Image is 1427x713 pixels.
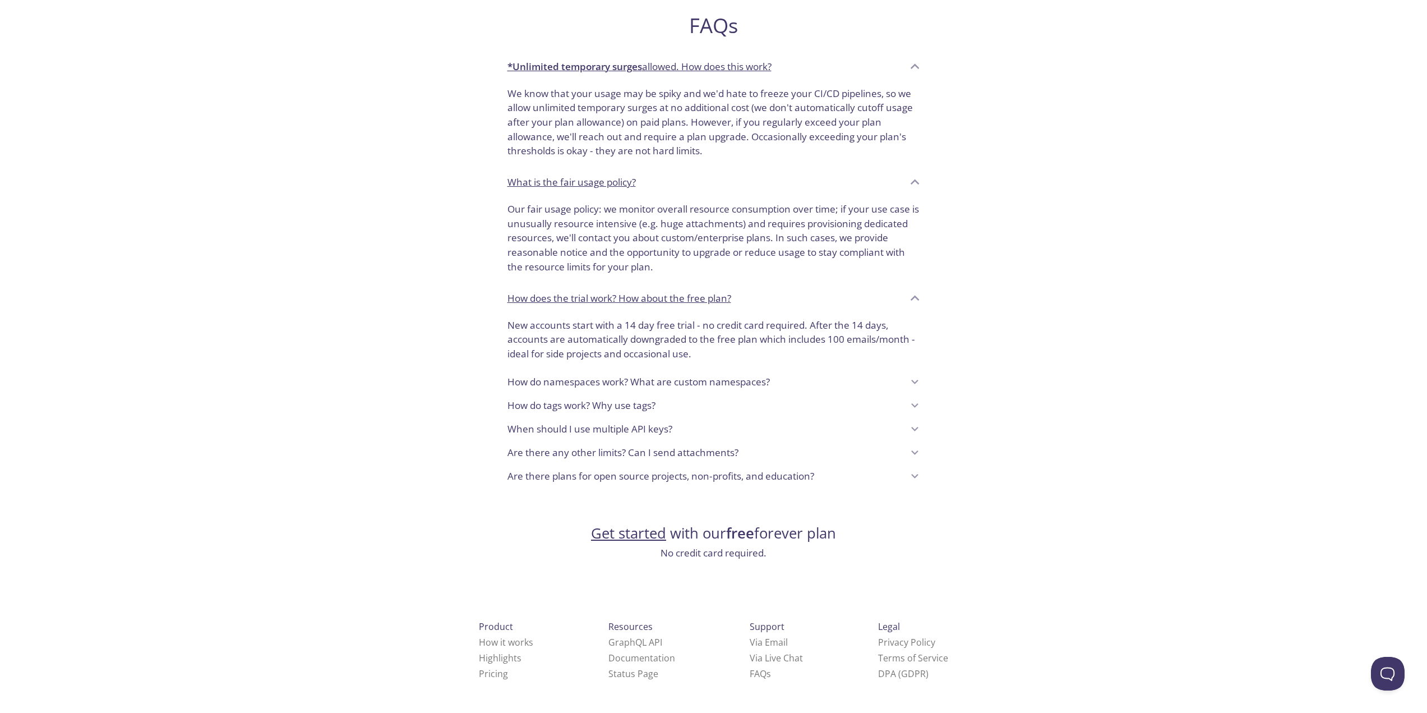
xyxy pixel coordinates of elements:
a: Via Email [750,636,788,648]
a: GraphQL API [608,636,662,648]
span: Legal [878,620,900,633]
h3: No credit card required. [591,546,836,560]
div: *Unlimited temporary surgesallowed. How does this work? [498,197,929,283]
iframe: Help Scout Beacon - Open [1371,657,1405,691]
p: How do tags work? Why use tags? [507,398,655,413]
p: allowed. How does this work? [507,59,772,74]
div: Are there any other limits? Can I send attachments? [498,441,929,464]
strong: *Unlimited temporary surges [507,60,642,73]
a: Via Live Chat [750,652,803,664]
h2: with our forever plan [591,524,836,543]
span: Support [750,620,784,633]
p: How do namespaces work? What are custom namespaces? [507,375,770,389]
div: How does the trial work? How about the free plan? [498,314,929,370]
p: How does the trial work? How about the free plan? [507,291,731,306]
a: How it works [479,636,533,648]
a: FAQ [750,668,771,680]
a: Privacy Policy [878,636,935,648]
p: What is the fair usage policy? [507,175,636,190]
a: Get started [591,523,666,543]
strong: free [726,523,754,543]
p: New accounts start with a 14 day free trial - no credit card required. After the 14 days, account... [507,318,920,361]
span: s [766,668,771,680]
div: Are there plans for open source projects, non-profits, and education? [498,464,929,488]
div: How does the trial work? How about the free plan? [498,283,929,314]
a: Terms of Service [878,652,948,664]
div: What is the fair usage policy? [498,167,929,197]
span: Product [479,620,513,633]
p: Are there any other limits? Can I send attachments? [507,445,738,460]
a: Highlights [479,652,521,664]
a: Documentation [608,652,675,664]
a: Pricing [479,668,508,680]
p: Are there plans for open source projects, non-profits, and education? [507,469,814,484]
div: When should I use multiple API keys? [498,417,929,441]
p: When should I use multiple API keys? [507,422,672,436]
div: How do namespaces work? What are custom namespaces? [498,370,929,394]
div: How do tags work? Why use tags? [498,394,929,417]
div: *Unlimited temporary surgesallowed. How does this work? [498,82,929,168]
p: We know that your usage may be spiky and we'd hate to freeze your CI/CD pipelines, so we allow un... [507,86,920,159]
a: Status Page [608,668,658,680]
a: DPA (GDPR) [878,668,929,680]
p: Our fair usage policy: we monitor overall resource consumption over time; if your use case is unu... [507,202,920,274]
div: *Unlimited temporary surgesallowed. How does this work? [498,52,929,82]
span: Resources [608,620,653,633]
h2: FAQs [498,13,929,38]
